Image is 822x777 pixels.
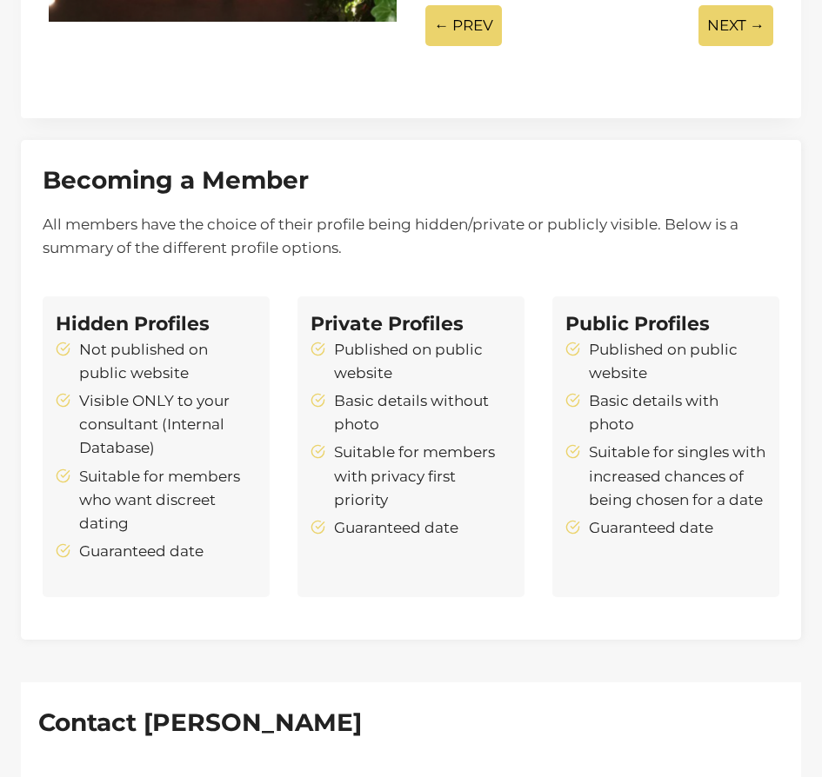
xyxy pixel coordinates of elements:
[311,309,511,338] h4: Private Profiles
[79,338,257,385] span: Not published on public website
[56,309,257,338] h4: Hidden Profiles
[334,338,511,385] span: Published on public website
[425,5,502,46] p: ← PREV
[589,338,766,385] span: Published on public website
[79,540,204,563] span: Guaranteed date
[698,5,773,46] p: NEXT →
[79,465,257,536] span: Suitable for members who want discreet dating
[79,389,257,461] span: Visible ONLY to your consultant (Internal Database)
[334,516,458,540] span: Guaranteed date
[334,441,511,512] span: Suitable for members with privacy first priority
[589,441,766,512] span: Suitable for singles with increased chances of being chosen for a date
[43,162,779,198] h2: Becoming a Member
[38,704,784,740] h2: Contact [PERSON_NAME]
[43,213,779,260] p: All members have the choice of their profile being hidden/private or publicly visible. Below is a...
[565,309,766,338] h4: Public Profiles
[589,516,713,540] span: Guaranteed date
[589,389,766,436] span: Basic details with photo
[334,389,511,436] span: Basic details without photo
